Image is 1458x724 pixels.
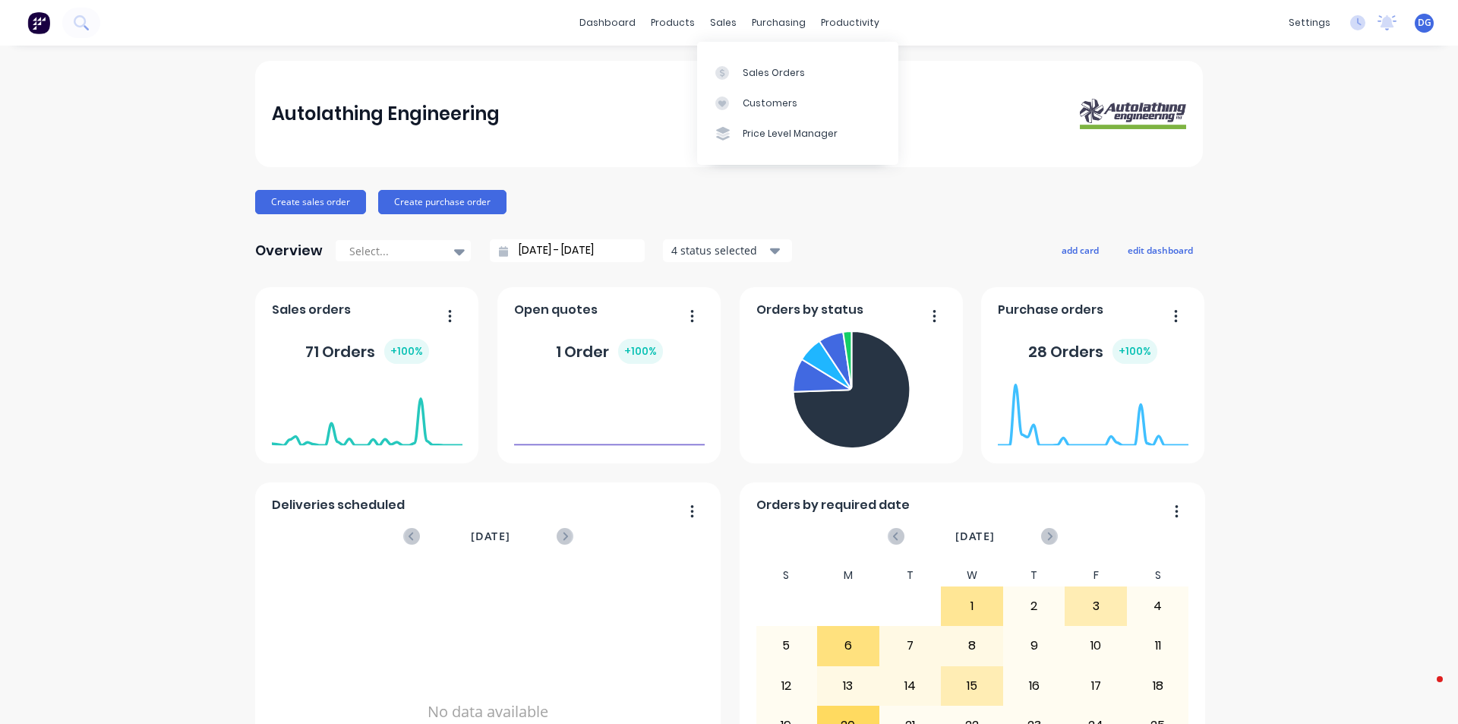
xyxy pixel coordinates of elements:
span: Orders by required date [756,496,910,514]
div: T [1003,564,1065,586]
button: edit dashboard [1118,240,1203,260]
div: productivity [813,11,887,34]
div: 5 [756,627,817,665]
div: S [1127,564,1189,586]
div: + 100 % [1112,339,1157,364]
div: 17 [1065,667,1126,705]
div: 1 [942,587,1002,625]
div: 71 Orders [305,339,429,364]
a: Price Level Manager [697,119,898,149]
a: Sales Orders [697,57,898,87]
img: Autolathing Engineering [1080,99,1186,130]
span: [DATE] [955,528,995,545]
span: DG [1418,16,1431,30]
button: add card [1052,240,1109,260]
div: 8 [942,627,1002,665]
div: products [643,11,702,34]
div: 15 [942,667,1002,705]
div: 4 [1128,587,1188,625]
div: T [879,564,942,586]
div: 12 [756,667,817,705]
div: 2 [1004,587,1065,625]
div: 16 [1004,667,1065,705]
div: 14 [880,667,941,705]
div: 3 [1065,587,1126,625]
div: W [941,564,1003,586]
div: 11 [1128,627,1188,665]
button: 4 status selected [663,239,792,262]
a: dashboard [572,11,643,34]
div: sales [702,11,744,34]
div: 9 [1004,627,1065,665]
button: Create purchase order [378,190,507,214]
div: settings [1281,11,1338,34]
div: Overview [255,236,323,266]
div: 1 Order [556,339,663,364]
span: Open quotes [514,301,598,319]
div: 13 [818,667,879,705]
span: Sales orders [272,301,351,319]
a: Customers [697,88,898,119]
div: Customers [743,96,797,110]
div: 7 [880,627,941,665]
div: M [817,564,879,586]
div: + 100 % [618,339,663,364]
div: 10 [1065,627,1126,665]
span: Orders by status [756,301,863,319]
div: + 100 % [384,339,429,364]
button: Create sales order [255,190,366,214]
span: Purchase orders [998,301,1103,319]
div: F [1065,564,1127,586]
div: 28 Orders [1028,339,1157,364]
div: S [756,564,818,586]
iframe: Intercom live chat [1406,672,1443,709]
div: Sales Orders [743,66,805,80]
img: Factory [27,11,50,34]
span: [DATE] [471,528,510,545]
div: 18 [1128,667,1188,705]
div: Price Level Manager [743,127,838,141]
div: Autolathing Engineering [272,99,500,129]
div: 4 status selected [671,242,767,258]
div: purchasing [744,11,813,34]
div: 6 [818,627,879,665]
